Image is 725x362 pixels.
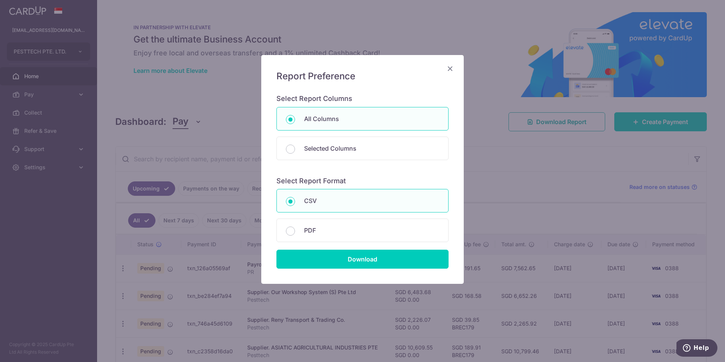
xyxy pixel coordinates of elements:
p: CSV [304,196,439,205]
button: Close [446,64,455,73]
h6: Select Report Format [276,177,449,186]
p: Selected Columns [304,144,439,153]
iframe: Opens a widget where you can find more information [676,339,717,358]
input: Download [276,250,449,269]
p: All Columns [304,114,439,123]
h6: Select Report Columns [276,94,449,103]
p: PDF [304,226,439,235]
h5: Report Preference [276,70,449,82]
